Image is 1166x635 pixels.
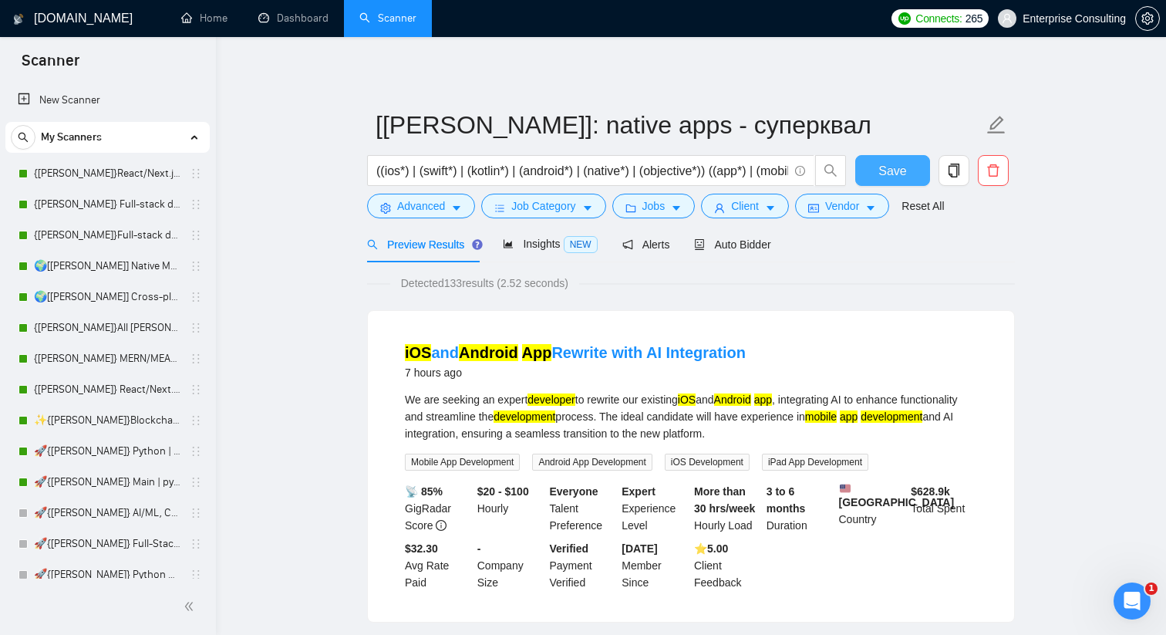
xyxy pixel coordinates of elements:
[642,198,666,214] span: Jobs
[714,393,751,406] mark: Android
[184,599,199,614] span: double-left
[901,198,944,214] a: Reset All
[190,167,202,180] span: holder
[915,10,962,27] span: Connects:
[840,410,858,423] mark: app
[522,344,552,361] mark: App
[622,239,633,250] span: notification
[402,483,474,534] div: GigRadar Score
[825,198,859,214] span: Vendor
[805,410,837,423] mark: mobile
[815,155,846,186] button: search
[481,194,605,218] button: barsJob Categorycaret-down
[839,483,955,508] b: [GEOGRAPHIC_DATA]
[34,529,180,559] a: 🚀{[PERSON_NAME]} Full-Stack Python (Backend + Frontend)
[367,239,378,250] span: search
[855,155,930,186] button: Save
[816,164,845,177] span: search
[34,158,180,189] a: {[PERSON_NAME]}React/Next.js/Node.js (Long-term, All Niches)
[477,485,529,498] b: $20 - $100
[765,202,776,214] span: caret-down
[527,393,575,406] mark: developer
[511,198,575,214] span: Job Category
[376,161,788,181] input: Search Freelance Jobs...
[878,161,906,181] span: Save
[190,569,202,581] span: holder
[691,483,763,534] div: Hourly Load
[405,391,977,442] div: We are seeking an expert to rewrite our existing and , integrating AI to enhance functionality an...
[190,476,202,488] span: holder
[503,238,597,250] span: Insights
[190,322,202,334] span: holder
[691,540,763,591] div: Client Feedback
[532,454,652,471] span: Android App Development
[181,12,227,25] a: homeHome
[694,239,705,250] span: robot
[767,485,806,515] b: 3 to 6 months
[367,194,475,218] button: settingAdvancedcaret-down
[190,414,202,427] span: holder
[618,483,691,534] div: Experience Level
[34,405,180,436] a: ✨{[PERSON_NAME]}Blockchain WW
[34,343,180,374] a: {[PERSON_NAME]} MERN/MEAN (Enterprise & SaaS)
[1135,6,1160,31] button: setting
[402,540,474,591] div: Avg Rate Paid
[865,202,876,214] span: caret-down
[34,251,180,282] a: 🌍[[PERSON_NAME]] Native Mobile WW
[1135,12,1160,25] a: setting
[978,155,1009,186] button: delete
[376,106,983,144] input: Scanner name...
[861,410,922,423] mark: development
[622,485,655,498] b: Expert
[622,542,657,555] b: [DATE]
[190,353,202,365] span: holder
[34,467,180,498] a: 🚀{[PERSON_NAME]} Main | python | django | AI (+less than 30 h)
[477,542,481,555] b: -
[939,155,969,186] button: copy
[34,498,180,529] a: 🚀{[PERSON_NAME]} AI/ML, Custom Models, and LLM Development
[694,542,728,555] b: ⭐️ 5.00
[405,485,443,498] b: 📡 85%
[190,445,202,458] span: holder
[965,10,982,27] span: 265
[451,202,462,214] span: caret-down
[34,282,180,312] a: 🌍[[PERSON_NAME]] Cross-platform Mobile WW
[701,194,789,218] button: userClientcaret-down
[474,540,547,591] div: Company Size
[11,125,35,150] button: search
[1145,583,1158,595] span: 1
[898,12,911,25] img: upwork-logo.png
[397,198,445,214] span: Advanced
[34,374,180,405] a: {[PERSON_NAME]} React/Next.js/Node.js (Long-term, All Niches)
[665,454,750,471] span: iOS Development
[34,189,180,220] a: {[PERSON_NAME]} Full-stack devs WW - pain point
[625,202,636,214] span: folder
[5,85,210,116] li: New Scanner
[622,238,670,251] span: Alerts
[550,485,598,498] b: Everyone
[34,436,180,467] a: 🚀{[PERSON_NAME]} Python | Django | AI /
[763,483,836,534] div: Duration
[190,507,202,519] span: holder
[986,115,1006,135] span: edit
[41,122,102,153] span: My Scanners
[359,12,416,25] a: searchScanner
[714,202,725,214] span: user
[34,312,180,343] a: {[PERSON_NAME]}All [PERSON_NAME] - web [НАДО ПЕРЕДЕЛАТЬ]
[911,485,950,498] b: $ 628.9k
[405,363,746,382] div: 7 hours ago
[808,202,819,214] span: idcard
[436,520,447,531] span: info-circle
[582,202,593,214] span: caret-down
[380,202,391,214] span: setting
[836,483,908,534] div: Country
[1114,583,1151,620] iframe: Intercom live chat
[694,238,770,251] span: Auto Bidder
[494,410,555,423] mark: development
[18,85,197,116] a: New Scanner
[731,198,759,214] span: Client
[762,454,868,471] span: iPad App Development
[474,483,547,534] div: Hourly
[494,202,505,214] span: bars
[34,220,180,251] a: {[PERSON_NAME]}Full-stack devs WW (<1 month) - pain point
